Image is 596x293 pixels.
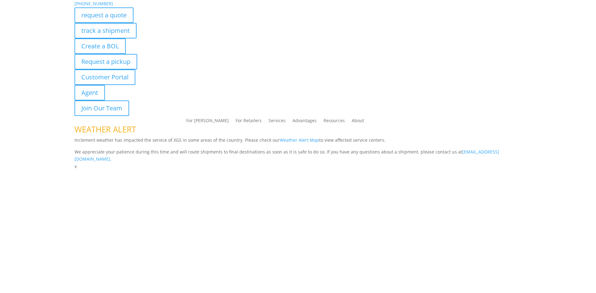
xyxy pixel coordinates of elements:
p: x [74,163,521,170]
a: For [PERSON_NAME] [186,118,229,125]
a: For Retailers [236,118,262,125]
a: [PHONE_NUMBER] [74,1,113,7]
p: Complete the form below and a member of our team will be in touch within 24 hours. [74,183,521,190]
a: Advantages [292,118,317,125]
a: Services [269,118,286,125]
p: Inclement weather has impacted the service of XGS in some areas of the country. Please check our ... [74,136,521,148]
a: track a shipment [74,23,137,38]
a: Join Our Team [74,100,129,116]
a: Resources [323,118,345,125]
a: Agent [74,85,105,100]
a: request a quote [74,7,133,23]
span: WEATHER ALERT [74,124,136,135]
a: Request a pickup [74,54,137,69]
p: We appreciate your patience during this time and will route shipments to final destinations as so... [74,148,521,163]
a: Customer Portal [74,69,135,85]
a: Create a BOL [74,38,126,54]
h1: Contact Us [74,170,521,183]
a: About [352,118,364,125]
a: Weather Alert Map [280,137,319,143]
